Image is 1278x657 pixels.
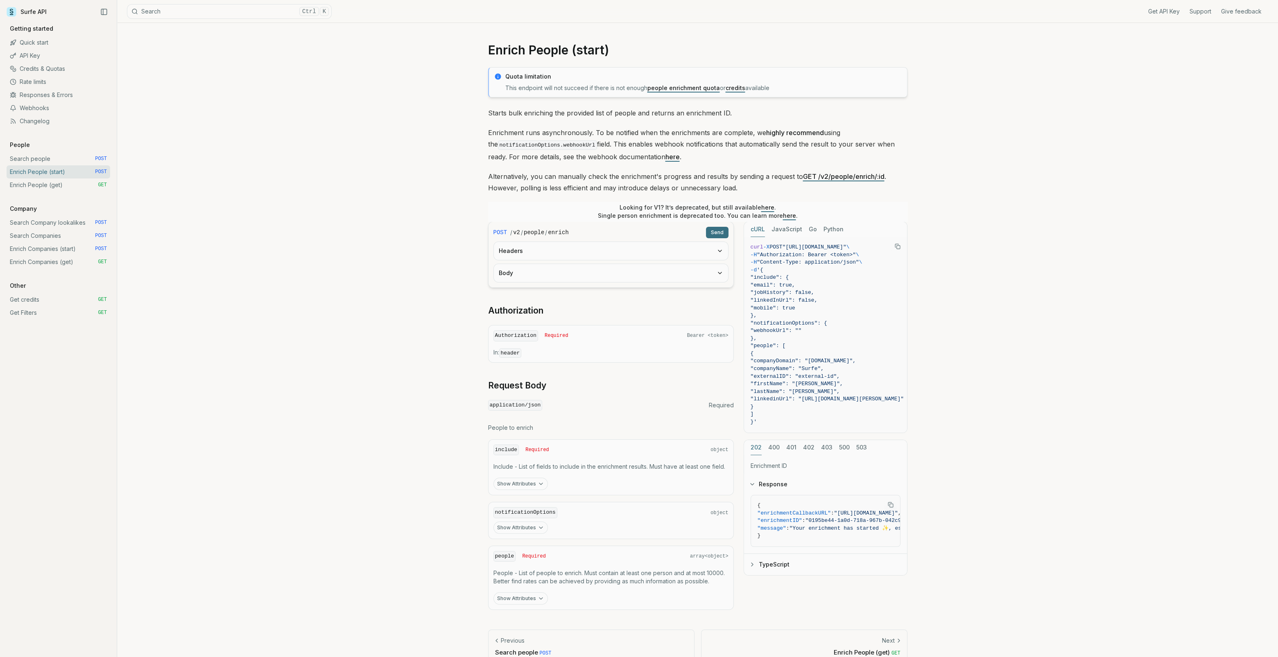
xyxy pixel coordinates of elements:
code: header [499,348,522,358]
code: notificationOptions.webhookUrl [498,140,597,150]
a: Support [1190,7,1211,16]
kbd: K [320,7,329,16]
span: Required [545,332,568,339]
p: Alternatively, you can manually check the enrichment's progress and results by sending a request ... [488,171,907,194]
span: "[URL][DOMAIN_NAME]" [834,510,898,516]
span: object [710,510,728,516]
p: People - List of people to enrich. Must contain at least one person and at most 10000. Better fin... [493,569,728,585]
p: Quota limitation [505,72,902,81]
span: "Your enrichment has started ✨, estimated time: 2 seconds." [789,525,981,531]
p: Company [7,205,40,213]
kbd: Ctrl [299,7,319,16]
a: Enrich Companies (start) POST [7,242,110,255]
button: 402 [803,440,814,455]
p: People [7,141,33,149]
a: Search Companies POST [7,229,110,242]
p: People to enrich [488,424,734,432]
p: Next [882,637,895,645]
button: Python [823,222,844,237]
span: GET [98,259,107,265]
span: "people": [ [751,343,786,349]
span: Bearer <token> [687,332,728,339]
button: 202 [751,440,762,455]
span: -X [763,244,770,250]
p: This endpoint will not succeed if there is not enough or available [505,84,902,92]
span: "companyName": "Surfe", [751,366,824,372]
button: 401 [786,440,796,455]
span: curl [751,244,763,250]
a: Webhooks [7,102,110,115]
button: 500 [839,440,850,455]
span: } [758,533,761,539]
span: \ [846,244,850,250]
span: Required [709,401,734,409]
p: Previous [501,637,525,645]
button: Copy Text [891,240,904,253]
span: "Authorization: Bearer <token>" [757,252,856,258]
span: \ [856,252,859,258]
span: GET [98,296,107,303]
span: ] [751,411,754,417]
p: Enrichment ID [751,462,900,470]
span: : [831,510,834,516]
code: people [524,228,544,237]
a: Authorization [488,305,543,316]
a: Credits & Quotas [7,62,110,75]
p: In: [493,348,728,357]
a: here [665,153,680,161]
span: GET [98,309,107,316]
span: : [802,517,805,524]
span: POST [95,246,107,252]
span: Required [522,553,546,560]
code: include [493,445,519,456]
span: POST [95,156,107,162]
span: POST [95,233,107,239]
a: Get API Key [1148,7,1180,16]
button: SearchCtrlK [127,4,332,19]
button: Send [706,227,728,238]
span: Required [525,447,549,453]
span: -H [751,252,757,258]
a: Responses & Errors [7,88,110,102]
p: Enrichment runs asynchronously. To be notified when the enrichments are complete, we using the fi... [488,127,907,163]
span: "jobHistory": false, [751,289,814,296]
p: Include - List of fields to include in the enrichment results. Must have at least one field. [493,463,728,471]
span: GET [98,182,107,188]
span: "linkedInUrl": false, [751,297,818,303]
div: Response [744,495,907,553]
span: "enrichmentCallbackURL" [758,510,831,516]
span: / [510,228,512,237]
span: "message" [758,525,786,531]
button: Headers [494,242,728,260]
p: Enrich People (get) [708,648,900,657]
code: people [493,551,516,562]
span: "linkedinUrl": "[URL][DOMAIN_NAME][PERSON_NAME]" [751,396,904,402]
span: "enrichmentID" [758,517,802,524]
button: Show Attributes [493,522,548,534]
a: Enrich People (get) GET [7,178,110,192]
button: Response [744,474,907,495]
span: "mobile": true [751,305,795,311]
span: '{ [757,267,763,273]
button: Go [809,222,817,237]
span: / [521,228,523,237]
span: POST [95,169,107,175]
code: v2 [513,228,520,237]
strong: highly recommend [766,129,824,137]
button: Body [494,264,728,282]
code: application/json [488,400,543,411]
span: }, [751,335,757,341]
span: "include": { [751,274,789,280]
a: Surfe API [7,6,47,18]
a: here [783,212,796,219]
button: Show Attributes [493,478,548,490]
p: Starts bulk enriching the provided list of people and returns an enrichment ID. [488,107,907,119]
a: GET /v2/people/enrich/:id [803,172,884,181]
button: Copy Text [884,499,897,511]
span: "notificationOptions": { [751,320,827,326]
span: POST [769,244,782,250]
button: 400 [768,440,780,455]
button: Collapse Sidebar [98,6,110,18]
span: : [786,525,789,531]
span: object [710,447,728,453]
